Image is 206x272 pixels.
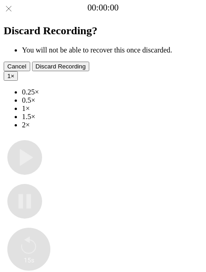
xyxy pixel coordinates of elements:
[22,88,202,96] li: 0.25×
[32,62,90,71] button: Discard Recording
[4,62,30,71] button: Cancel
[22,96,202,105] li: 0.5×
[22,46,202,54] li: You will not be able to recover this once discarded.
[4,71,18,81] button: 1×
[22,105,202,113] li: 1×
[87,3,119,13] a: 00:00:00
[7,73,11,79] span: 1
[22,113,202,121] li: 1.5×
[4,25,202,37] h2: Discard Recording?
[22,121,202,129] li: 2×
